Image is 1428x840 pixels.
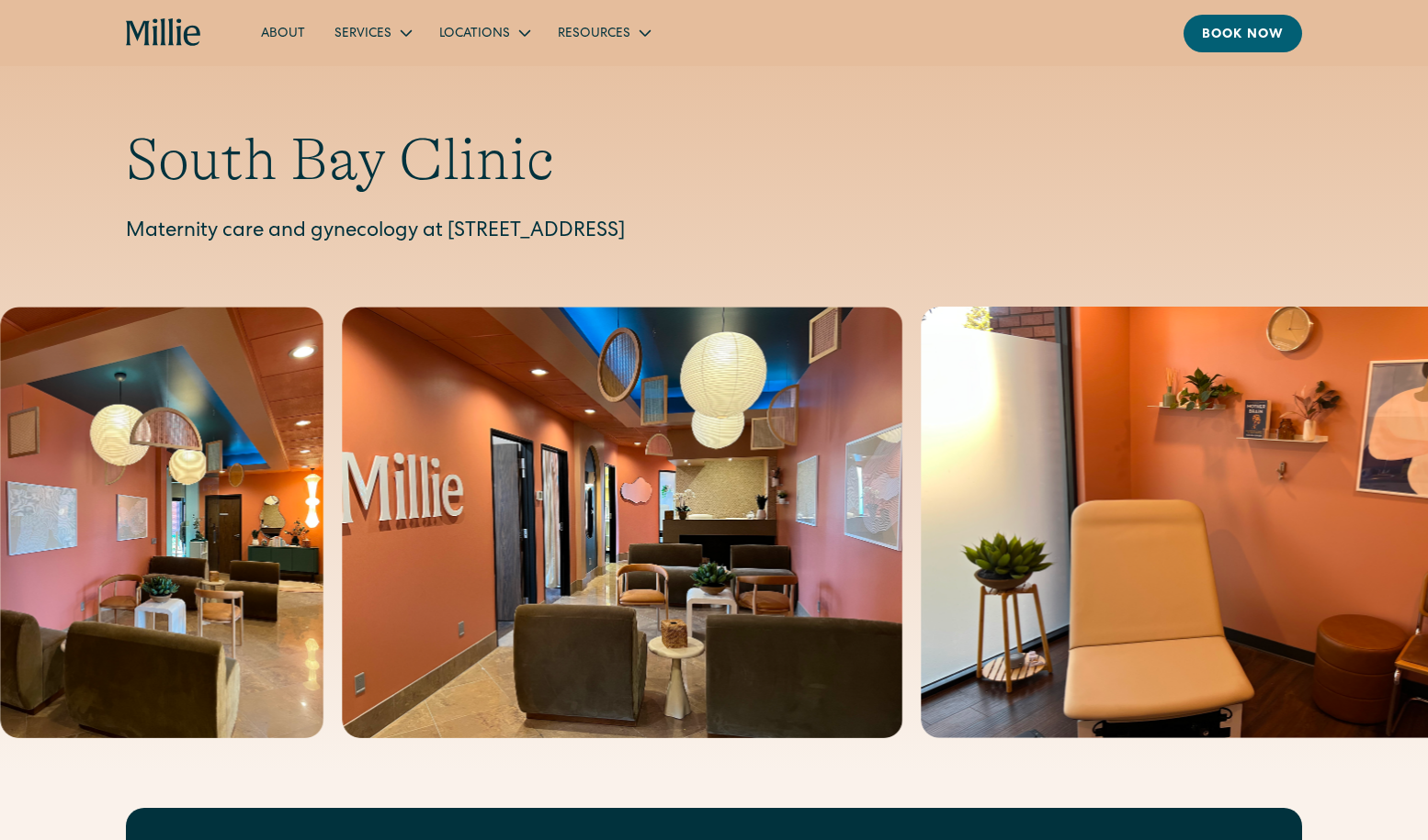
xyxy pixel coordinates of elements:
[126,125,1302,196] h1: South Bay Clinic
[334,25,391,44] div: Services
[126,18,202,48] a: home
[126,218,1302,248] p: Maternity care and gynecology at [STREET_ADDRESS]
[439,25,510,44] div: Locations
[320,17,425,48] div: Services
[558,25,630,44] div: Resources
[1202,26,1284,45] div: Book now
[425,17,543,48] div: Locations
[246,17,320,48] a: About
[1184,15,1302,52] a: Book now
[543,17,663,48] div: Resources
